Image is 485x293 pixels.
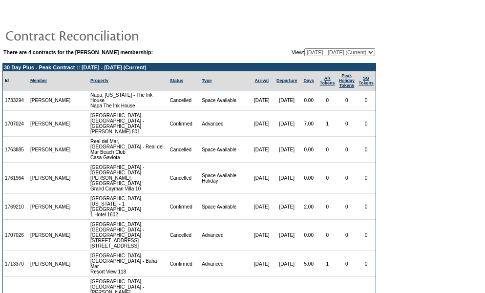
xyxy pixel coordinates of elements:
[200,194,249,220] td: Space Available
[88,163,168,194] td: [GEOGRAPHIC_DATA] - [GEOGRAPHIC_DATA][PERSON_NAME], [GEOGRAPHIC_DATA] Grand Cayman Villa 10
[28,251,73,277] td: [PERSON_NAME]
[3,49,153,55] b: There are 4 contracts for the [PERSON_NAME] membership:
[249,111,274,137] td: [DATE]
[337,137,357,163] td: 0
[200,111,249,137] td: Advanced
[337,220,357,251] td: 0
[300,111,318,137] td: 7.00
[337,163,357,194] td: 0
[249,90,274,111] td: [DATE]
[3,163,28,194] td: 1761964
[357,220,376,251] td: 0
[318,137,337,163] td: 0
[90,78,108,83] a: Property
[249,137,274,163] td: [DATE]
[3,111,28,137] td: 1707024
[357,251,376,277] td: 0
[168,163,200,194] td: Cancelled
[300,137,318,163] td: 0.00
[28,220,73,251] td: [PERSON_NAME]
[274,111,300,137] td: [DATE]
[300,90,318,111] td: 0.00
[168,194,200,220] td: Confirmed
[274,194,300,220] td: [DATE]
[200,163,249,194] td: Space Available Holiday
[168,251,200,277] td: Confirmed
[300,251,318,277] td: 5.00
[5,25,200,45] img: pgTtlContractReconciliation.gif
[274,251,300,277] td: [DATE]
[318,163,337,194] td: 0
[300,163,318,194] td: 0.00
[249,251,274,277] td: [DATE]
[337,90,357,111] td: 0
[200,220,249,251] td: Advanced
[337,251,357,277] td: 0
[357,90,376,111] td: 0
[3,71,28,90] td: Id
[88,194,168,220] td: [GEOGRAPHIC_DATA], [US_STATE] - 1 [GEOGRAPHIC_DATA] 1 Hotel 1602
[357,137,376,163] td: 0
[3,137,28,163] td: 1763885
[242,48,375,56] td: View:
[276,78,297,83] a: Departure
[88,111,168,137] td: [GEOGRAPHIC_DATA], [GEOGRAPHIC_DATA] - [GEOGRAPHIC_DATA] [PERSON_NAME] 801
[357,163,376,194] td: 0
[3,63,376,71] td: 30 Day Plus - Peak Contract :: [DATE] - [DATE] (Current)
[357,194,376,220] td: 0
[337,194,357,220] td: 0
[254,78,269,83] a: Arrival
[249,220,274,251] td: [DATE]
[88,251,168,277] td: [GEOGRAPHIC_DATA], [GEOGRAPHIC_DATA] - Baha Mar Resort View 118
[3,90,28,111] td: 1733294
[300,220,318,251] td: 0.00
[170,78,184,83] a: Status
[318,111,337,137] td: 1
[30,78,47,83] a: Member
[88,137,168,163] td: Real del Mar, [GEOGRAPHIC_DATA] - Real del Mar Beach Club Casa Gaviota
[303,78,314,83] a: Days
[337,111,357,137] td: 0
[339,73,355,88] a: Peak HolidayTokens
[202,78,211,83] a: Type
[249,163,274,194] td: [DATE]
[358,76,374,85] a: SGTokens
[318,194,337,220] td: 0
[274,163,300,194] td: [DATE]
[168,90,200,111] td: Cancelled
[200,90,249,111] td: Space Available
[168,220,200,251] td: Cancelled
[28,137,73,163] td: [PERSON_NAME]
[88,90,168,111] td: Napa, [US_STATE] - The Ink House Napa The Ink House
[318,220,337,251] td: 0
[320,76,335,85] a: ARTokens
[28,111,73,137] td: [PERSON_NAME]
[249,194,274,220] td: [DATE]
[3,251,28,277] td: 1713370
[318,90,337,111] td: 0
[28,194,73,220] td: [PERSON_NAME]
[200,137,249,163] td: Space Available
[28,163,73,194] td: [PERSON_NAME]
[3,220,28,251] td: 1707026
[318,251,337,277] td: 1
[28,90,73,111] td: [PERSON_NAME]
[168,111,200,137] td: Confirmed
[200,251,249,277] td: Advanced
[274,137,300,163] td: [DATE]
[88,220,168,251] td: [GEOGRAPHIC_DATA], [GEOGRAPHIC_DATA] - [GEOGRAPHIC_DATA][STREET_ADDRESS] [STREET_ADDRESS]
[274,90,300,111] td: [DATE]
[3,194,28,220] td: 1769210
[300,194,318,220] td: 2.00
[168,137,200,163] td: Cancelled
[274,220,300,251] td: [DATE]
[357,111,376,137] td: 0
